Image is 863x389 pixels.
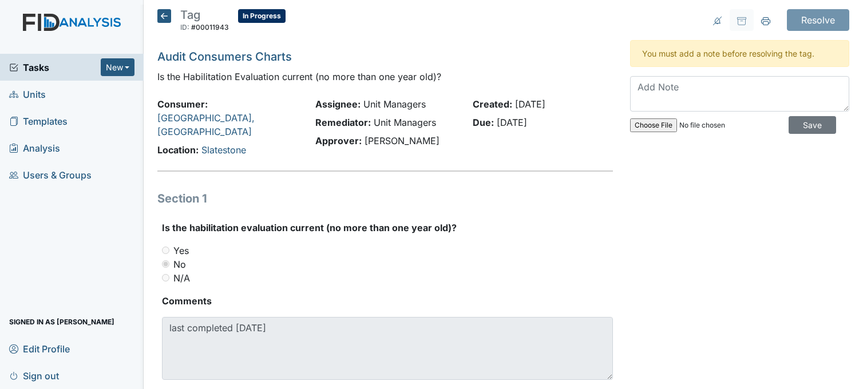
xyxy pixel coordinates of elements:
input: Yes [162,247,169,254]
span: Templates [9,112,68,130]
div: You must add a note before resolving the tag. [630,40,849,67]
strong: Location: [157,144,199,156]
input: Resolve [787,9,849,31]
label: Is the habilitation evaluation current (no more than one year old)? [162,221,457,235]
label: Yes [173,244,189,257]
input: N/A [162,274,169,281]
strong: Remediator: [315,117,371,128]
span: Signed in as [PERSON_NAME] [9,313,114,331]
input: Save [789,116,836,134]
span: Tag [180,8,200,22]
span: ID: [180,23,189,31]
a: Tasks [9,61,101,74]
strong: Due: [473,117,494,128]
strong: Consumer: [157,98,208,110]
span: In Progress [238,9,286,23]
span: Unit Managers [363,98,426,110]
span: [DATE] [497,117,527,128]
span: Analysis [9,139,60,157]
span: Sign out [9,367,59,384]
button: New [101,58,135,76]
span: [PERSON_NAME] [365,135,440,146]
textarea: last completed [DATE] [162,317,613,380]
span: Edit Profile [9,340,70,358]
input: No [162,260,169,268]
label: N/A [173,271,190,285]
strong: Approver: [315,135,362,146]
a: Slatestone [201,144,246,156]
strong: Assignee: [315,98,361,110]
p: Is the Habilitation Evaluation current (no more than one year old)? [157,70,613,84]
label: No [173,257,186,271]
strong: Comments [162,294,613,308]
span: Users & Groups [9,166,92,184]
a: Audit Consumers Charts [157,50,292,63]
strong: Created: [473,98,512,110]
a: [GEOGRAPHIC_DATA], [GEOGRAPHIC_DATA] [157,112,255,137]
span: [DATE] [515,98,545,110]
span: Units [9,85,46,103]
span: #00011943 [191,23,229,31]
span: Unit Managers [374,117,436,128]
h1: Section 1 [157,190,613,207]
